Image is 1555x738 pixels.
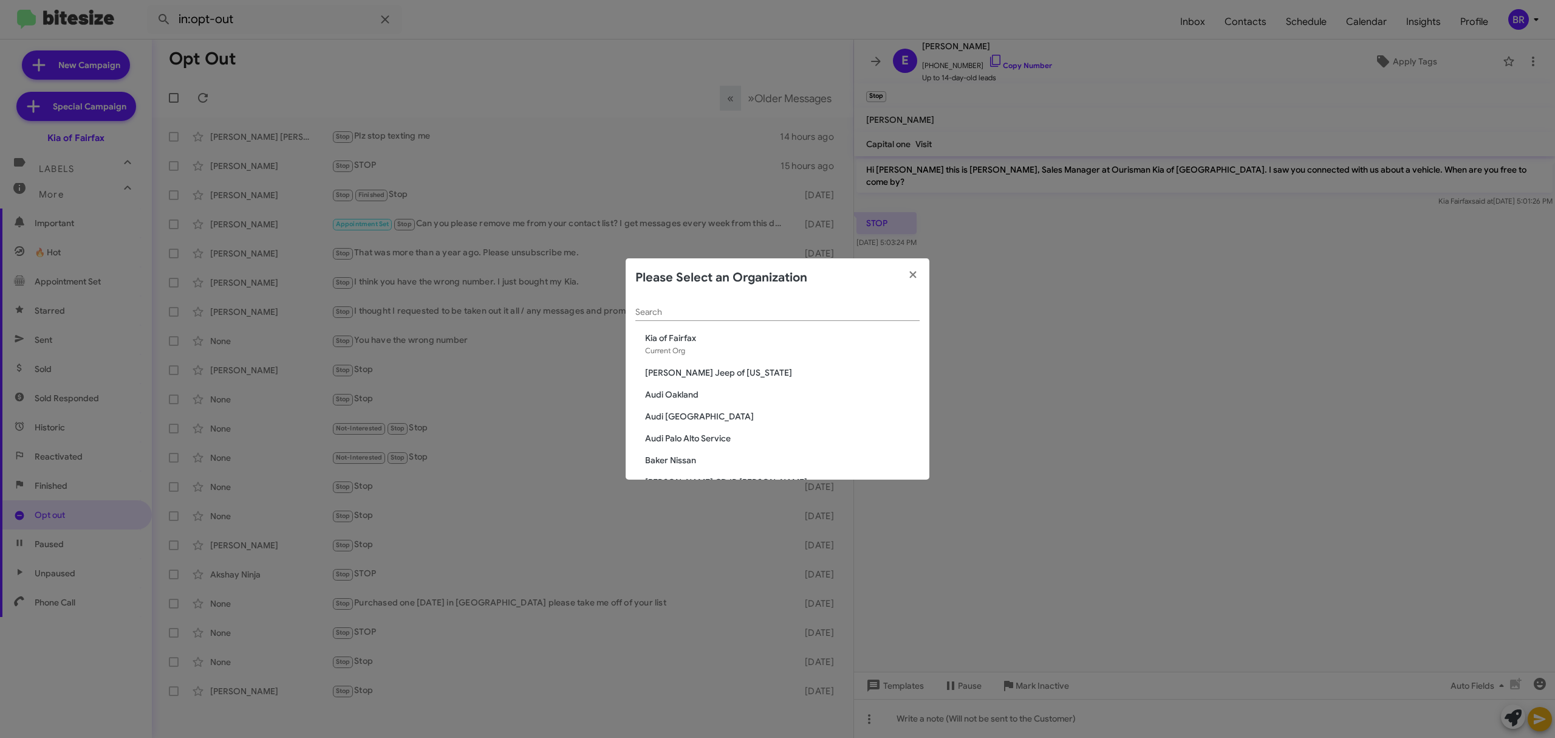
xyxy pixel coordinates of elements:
[635,268,807,288] h2: Please Select an Organization
[645,367,920,379] span: [PERSON_NAME] Jeep of [US_STATE]
[645,432,920,444] span: Audi Palo Alto Service
[645,346,685,355] span: Current Org
[645,454,920,466] span: Baker Nissan
[645,388,920,401] span: Audi Oakland
[645,332,920,344] span: Kia of Fairfax
[645,410,920,422] span: Audi [GEOGRAPHIC_DATA]
[645,476,920,488] span: [PERSON_NAME] CDJR [PERSON_NAME]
